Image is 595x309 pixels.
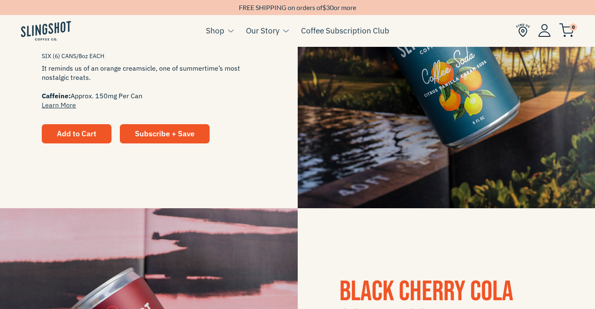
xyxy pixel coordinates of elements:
a: Shop [206,24,224,37]
a: Coffee Subscription Club [301,24,389,37]
span: SIX (6) CANS/8oz EACH [42,49,256,64]
img: Find Us [516,23,530,37]
button: Add to Cart [42,124,111,143]
span: Caffeine: [42,92,71,100]
span: Subscribe + Save [135,129,195,138]
img: cart [559,23,574,37]
a: Subscribe + Save [120,124,210,143]
span: $ [322,3,326,11]
span: It reminds us of an orange creamsicle, one of summertime’s most nostalgic treats. Approx. 150mg P... [42,64,256,110]
span: Add to Cart [57,129,96,138]
span: 30 [326,3,334,11]
a: Our Story [246,24,279,37]
a: 0 [559,26,574,36]
a: Learn More [42,101,76,109]
img: Account [538,24,551,37]
span: 0 [570,23,577,31]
